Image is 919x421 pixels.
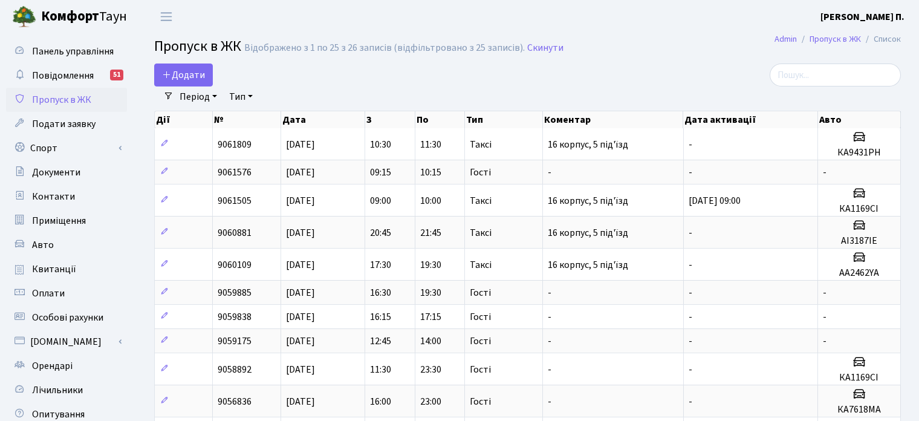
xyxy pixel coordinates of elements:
[281,111,365,128] th: Дата
[32,45,114,58] span: Панель управління
[41,7,127,27] span: Таун
[543,111,683,128] th: Коментар
[154,36,241,57] span: Пропуск в ЖК
[218,286,252,299] span: 9059885
[420,335,441,348] span: 14:00
[774,33,797,45] a: Admin
[218,166,252,179] span: 9061576
[370,258,391,272] span: 17:30
[370,363,391,376] span: 11:30
[218,363,252,376] span: 9058892
[810,33,861,45] a: Пропуск в ЖК
[32,166,80,179] span: Документи
[470,365,491,374] span: Гості
[465,111,543,128] th: Тип
[548,363,551,376] span: -
[6,281,127,305] a: Оплати
[370,226,391,240] span: 20:45
[820,10,904,24] a: [PERSON_NAME] П.
[470,312,491,322] span: Гості
[286,258,315,272] span: [DATE]
[32,238,54,252] span: Авто
[6,64,127,88] a: Повідомлення51
[286,363,315,376] span: [DATE]
[861,33,901,46] li: Список
[32,311,103,324] span: Особові рахунки
[689,166,692,179] span: -
[6,112,127,136] a: Подати заявку
[420,310,441,324] span: 17:15
[286,226,315,240] span: [DATE]
[548,166,551,179] span: -
[470,260,492,270] span: Таксі
[32,117,96,131] span: Подати заявку
[823,335,826,348] span: -
[470,336,491,346] span: Гості
[420,286,441,299] span: 19:30
[470,397,491,406] span: Гості
[470,228,492,238] span: Таксі
[470,196,492,206] span: Таксі
[218,335,252,348] span: 9059175
[6,378,127,402] a: Лічильники
[470,168,491,177] span: Гості
[548,335,551,348] span: -
[286,138,315,151] span: [DATE]
[548,194,628,207] span: 16 корпус, 5 під'їзд
[32,359,73,373] span: Орендарі
[823,166,826,179] span: -
[689,310,692,324] span: -
[12,5,36,29] img: logo.png
[689,363,692,376] span: -
[527,42,563,54] a: Скинути
[6,354,127,378] a: Орендарі
[689,335,692,348] span: -
[370,286,391,299] span: 16:30
[370,138,391,151] span: 10:30
[6,184,127,209] a: Контакти
[32,214,86,227] span: Приміщення
[756,27,919,52] nav: breadcrumb
[6,305,127,330] a: Особові рахунки
[823,147,895,158] h5: КА9431PH
[420,395,441,408] span: 23:00
[689,286,692,299] span: -
[218,226,252,240] span: 9060881
[286,335,315,348] span: [DATE]
[683,111,817,128] th: Дата активації
[32,93,91,106] span: Пропуск в ЖК
[286,286,315,299] span: [DATE]
[6,136,127,160] a: Спорт
[370,166,391,179] span: 09:15
[6,39,127,64] a: Панель управління
[365,111,415,128] th: З
[823,235,895,247] h5: АІ3187ІЕ
[548,310,551,324] span: -
[6,257,127,281] a: Квитанції
[32,263,76,276] span: Квитанції
[6,209,127,233] a: Приміщення
[689,226,692,240] span: -
[218,310,252,324] span: 9059838
[286,194,315,207] span: [DATE]
[32,287,65,300] span: Оплати
[420,166,441,179] span: 10:15
[110,70,123,80] div: 51
[32,383,83,397] span: Лічильники
[32,408,85,421] span: Опитування
[370,395,391,408] span: 16:00
[823,310,826,324] span: -
[420,194,441,207] span: 10:00
[286,310,315,324] span: [DATE]
[370,335,391,348] span: 12:45
[689,258,692,272] span: -
[175,86,222,107] a: Період
[218,395,252,408] span: 9056836
[218,194,252,207] span: 9061505
[370,310,391,324] span: 16:15
[823,372,895,383] h5: КА1169СI
[415,111,466,128] th: По
[818,111,901,128] th: Авто
[689,138,692,151] span: -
